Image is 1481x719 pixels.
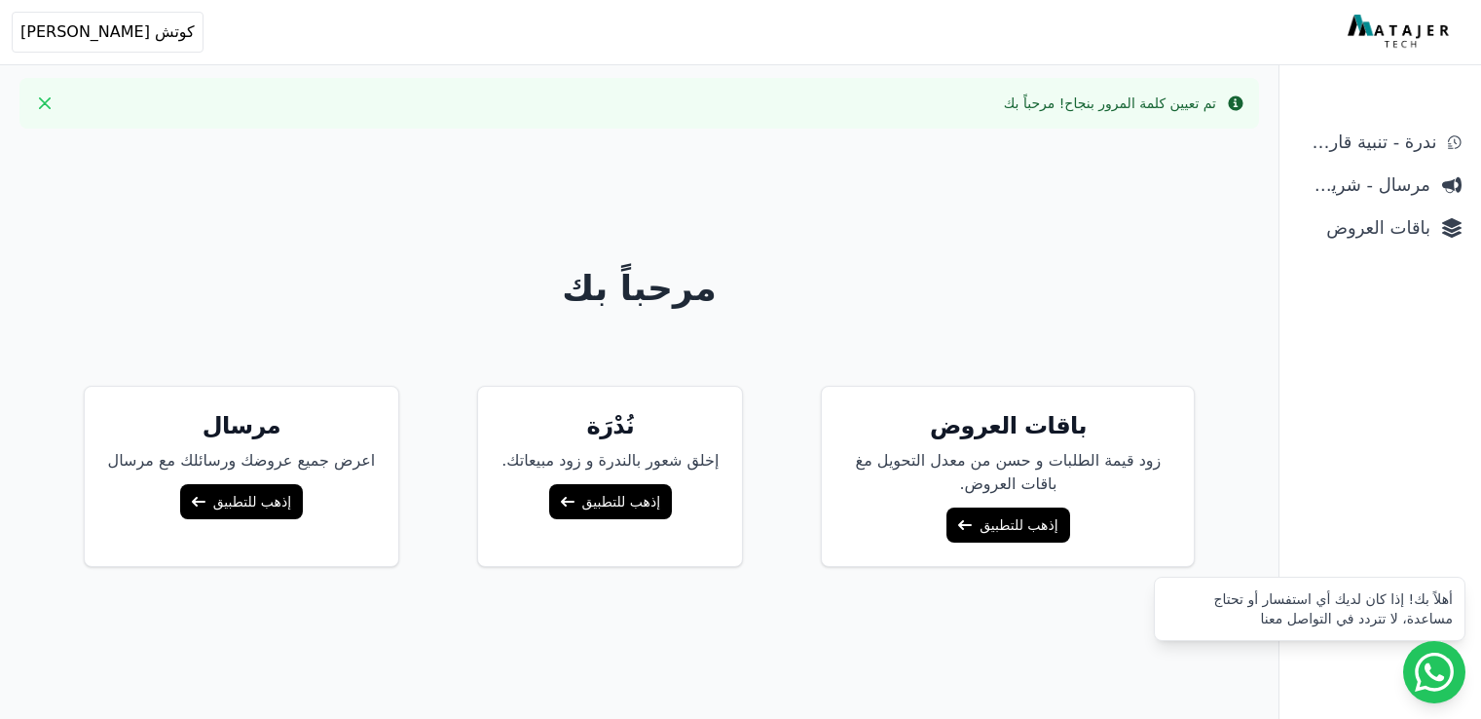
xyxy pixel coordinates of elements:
[20,20,195,44] span: كوتش [PERSON_NAME]
[1348,15,1454,50] img: MatajerTech Logo
[29,88,60,119] button: Close
[17,269,1263,308] h1: مرحباً بك
[1299,214,1430,242] span: باقات العروض
[1166,589,1453,628] div: أهلاً بك! إذا كان لديك أي استفسار أو تحتاج مساعدة، لا تتردد في التواصل معنا
[501,449,719,473] p: إخلق شعور بالندرة و زود مبيعاتك.
[501,410,719,441] h5: نُدْرَة
[845,449,1170,496] p: زود قيمة الطلبات و حسن من معدل التحويل مغ باقات العروض.
[845,410,1170,441] h5: باقات العروض
[12,12,204,53] button: كوتش [PERSON_NAME]
[108,410,376,441] h5: مرسال
[946,508,1069,543] a: إذهب للتطبيق
[180,484,303,519] a: إذهب للتطبيق
[108,449,376,473] p: اعرض جميع عروضك ورسائلك مع مرسال
[1004,94,1216,113] div: تم تعيين كلمة المرور بنجاح! مرحباً بك
[1299,171,1430,199] span: مرسال - شريط دعاية
[1299,129,1436,156] span: ندرة - تنبية قارب علي النفاذ
[549,484,672,519] a: إذهب للتطبيق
